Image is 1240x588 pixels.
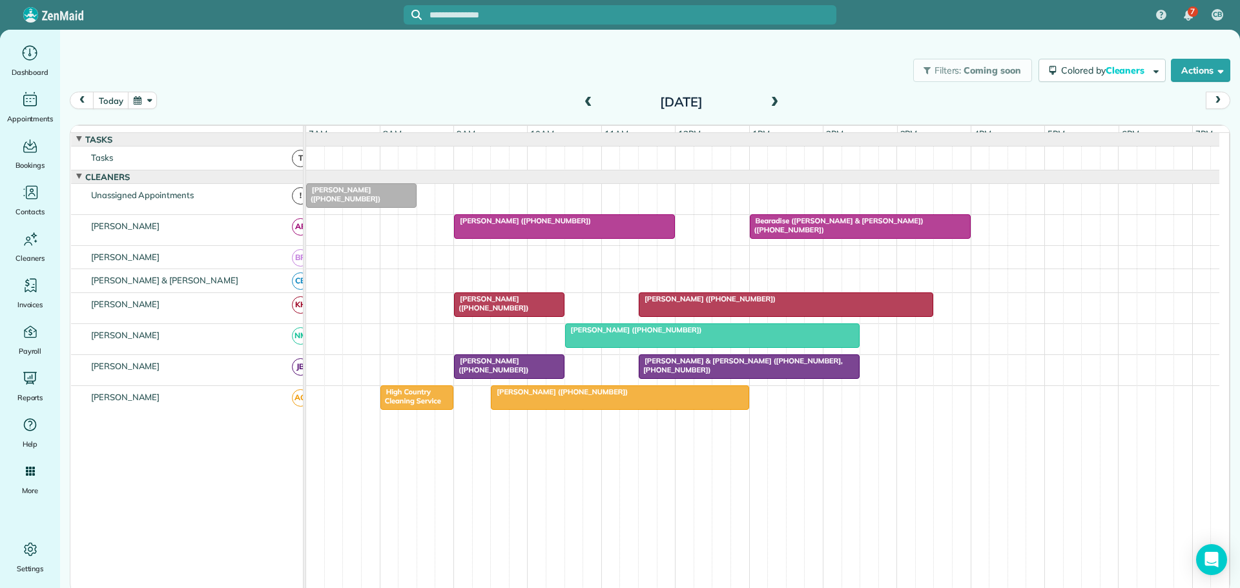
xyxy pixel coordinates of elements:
span: [PERSON_NAME] & [PERSON_NAME] [88,275,241,285]
span: Settings [17,562,44,575]
span: AF [292,218,309,236]
span: 7pm [1193,128,1215,139]
span: [PERSON_NAME] ([PHONE_NUMBER]) [305,185,381,203]
button: prev [70,92,94,109]
span: Reports [17,391,43,404]
span: Cleaners [83,172,132,182]
svg: Focus search [411,10,422,20]
span: High Country Cleaning Service [380,387,442,405]
span: [PERSON_NAME] ([PHONE_NUMBER]) [638,294,776,303]
span: Appointments [7,112,54,125]
span: Contacts [15,205,45,218]
span: Coming soon [964,65,1022,76]
span: Tasks [83,134,115,145]
span: [PERSON_NAME] ([PHONE_NUMBER]) [453,356,529,374]
span: 7 [1190,6,1195,17]
span: Dashboard [12,66,48,79]
span: 7am [306,128,330,139]
span: [PERSON_NAME] [88,361,163,371]
span: 3pm [898,128,920,139]
button: today [93,92,129,109]
button: Actions [1171,59,1230,82]
span: [PERSON_NAME] ([PHONE_NUMBER]) [453,216,592,225]
div: Open Intercom Messenger [1196,544,1227,575]
span: Invoices [17,298,43,311]
span: Filters: [935,65,962,76]
span: CB [292,272,309,290]
span: 2pm [823,128,846,139]
span: BR [292,249,309,267]
span: NM [292,327,309,345]
button: Focus search [404,10,422,20]
span: Unassigned Appointments [88,190,196,200]
span: JB [292,358,309,376]
a: Appointments [5,89,55,125]
a: Contacts [5,182,55,218]
span: 10am [528,128,557,139]
span: CB [1213,10,1222,20]
h2: [DATE] [601,95,762,109]
span: 5pm [1045,128,1068,139]
span: Cleaners [15,252,45,265]
span: AG [292,389,309,407]
span: [PERSON_NAME] ([PHONE_NUMBER]) [564,325,703,334]
span: 4pm [971,128,994,139]
div: 7 unread notifications [1175,1,1202,30]
span: [PERSON_NAME] [88,221,163,231]
span: Payroll [19,345,42,358]
span: Help [23,438,38,451]
button: Colored byCleaners [1038,59,1166,82]
span: 11am [602,128,631,139]
span: 1pm [750,128,772,139]
span: 12pm [676,128,703,139]
a: Dashboard [5,43,55,79]
span: Cleaners [1106,65,1147,76]
a: Payroll [5,321,55,358]
span: [PERSON_NAME] [88,330,163,340]
span: KH [292,296,309,314]
span: [PERSON_NAME] [88,299,163,309]
span: [PERSON_NAME] ([PHONE_NUMBER]) [490,387,628,396]
span: [PERSON_NAME] [88,392,163,402]
a: Invoices [5,275,55,311]
a: Cleaners [5,228,55,265]
span: T [292,150,309,167]
span: Tasks [88,152,116,163]
a: Bookings [5,136,55,172]
span: [PERSON_NAME] & [PERSON_NAME] ([PHONE_NUMBER], [PHONE_NUMBER]) [638,356,843,374]
span: 8am [380,128,404,139]
span: [PERSON_NAME] ([PHONE_NUMBER]) [453,294,529,312]
a: Settings [5,539,55,575]
span: Bearadise ([PERSON_NAME] & [PERSON_NAME]) ([PHONE_NUMBER]) [749,216,924,234]
a: Reports [5,368,55,404]
span: Colored by [1061,65,1149,76]
button: next [1206,92,1230,109]
span: More [22,484,38,497]
span: Bookings [15,159,45,172]
span: ! [292,187,309,205]
span: [PERSON_NAME] [88,252,163,262]
a: Help [5,414,55,451]
span: 9am [454,128,478,139]
span: 6pm [1119,128,1142,139]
